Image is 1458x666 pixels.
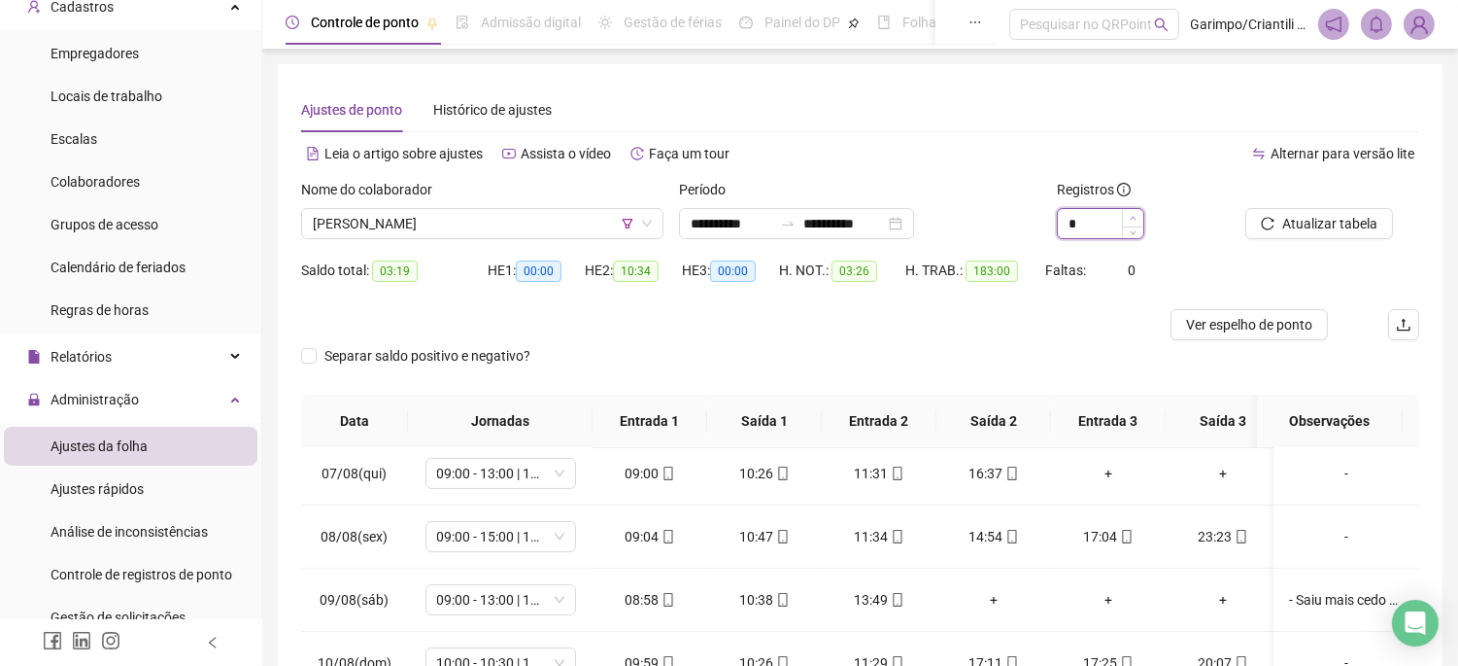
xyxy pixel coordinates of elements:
span: Alternar para versão lite [1271,146,1414,161]
span: Assista o vídeo [521,146,611,161]
span: Ajustes da folha [51,438,148,454]
span: facebook [43,631,62,650]
span: 08/08(sex) [322,529,389,544]
span: mobile [889,593,904,607]
span: ellipsis [968,16,982,29]
div: Saldo total: [301,260,488,282]
th: Observações [1257,395,1403,448]
span: book [877,16,891,29]
div: + [1067,463,1150,484]
span: 09/08(sáb) [321,592,390,608]
th: Saída 3 [1166,395,1280,448]
span: to [780,216,796,231]
div: HE 3: [682,260,779,282]
span: Ajustes de ponto [301,102,402,118]
span: Admissão digital [481,15,581,30]
span: 10:34 [613,261,659,282]
span: Controle de ponto [311,15,419,30]
span: down [641,218,653,229]
span: Escalas [51,131,97,147]
span: Faça um tour [649,146,729,161]
th: Data [301,395,408,448]
span: clock-circle [286,16,299,29]
span: Empregadores [51,46,139,61]
div: 11:31 [837,463,921,484]
span: instagram [101,631,120,650]
span: mobile [774,530,790,543]
span: 00:00 [710,261,756,282]
span: reload [1261,217,1274,230]
span: pushpin [848,18,860,29]
span: Observações [1272,410,1387,432]
span: mobile [660,467,675,480]
span: 09:00 - 15:00 | 18:00 - 23:00 [437,522,564,551]
span: mobile [889,467,904,480]
span: file-text [306,147,320,160]
span: 0 [1128,263,1136,278]
span: Faltas: [1045,263,1089,278]
div: 09:00 [608,463,692,484]
span: mobile [1003,530,1019,543]
span: linkedin [72,631,91,650]
span: Gestão de solicitações [51,610,186,625]
span: Locais de trabalho [51,88,162,104]
span: Colaboradores [51,174,140,190]
button: Atualizar tabela [1245,208,1393,239]
span: 09:00 - 13:00 | 14:00 - 17:00 [437,459,564,488]
span: mobile [660,530,675,543]
span: sun [598,16,612,29]
span: Análise de inconsistências [51,524,208,540]
span: Folha de pagamento [902,15,1027,30]
span: Controle de registros de ponto [51,567,232,582]
th: Saída 1 [707,395,822,448]
div: + [1181,589,1265,611]
th: Saída 2 [936,395,1051,448]
span: Calendário de feriados [51,260,186,275]
div: 16:37 [952,463,1035,484]
th: Entrada 3 [1051,395,1166,448]
span: mobile [1118,530,1134,543]
div: 23:23 [1181,526,1265,547]
span: lock [27,393,41,406]
span: 03:19 [372,261,418,282]
span: file-done [456,16,469,29]
span: file [27,350,41,364]
span: youtube [502,147,516,160]
span: notification [1325,16,1342,33]
span: Ver espelho de ponto [1186,314,1312,335]
span: Separar saldo positivo e negativo? [317,345,538,367]
span: Grupos de acesso [51,217,158,232]
div: 17:04 [1067,526,1150,547]
div: 13:49 [837,589,921,611]
div: 10:38 [723,589,806,611]
span: up [1130,215,1136,222]
div: 11:34 [837,526,921,547]
span: mobile [889,530,904,543]
span: search [1154,18,1169,32]
span: mobile [1003,467,1019,480]
div: H. TRAB.: [905,260,1045,282]
span: Increase Value [1122,209,1143,227]
div: 09:04 [608,526,692,547]
th: Jornadas [408,395,593,448]
img: 2226 [1405,10,1434,39]
span: Regras de horas [51,302,149,318]
span: swap [1252,147,1266,160]
span: Painel do DP [764,15,840,30]
span: 09:00 - 13:00 | 14:00 - 17:00 [437,585,564,614]
th: Entrada 2 [822,395,936,448]
span: history [630,147,644,160]
span: upload [1396,317,1411,333]
span: Histórico de ajustes [433,102,552,118]
span: Relatórios [51,349,112,365]
div: - [1289,526,1404,547]
div: - Saiu mais cedo com dor no ouvido (sem atestado) [1289,589,1404,611]
label: Nome do colaborador [301,179,445,200]
div: Open Intercom Messenger [1392,600,1439,647]
span: 07/08(qui) [322,466,388,481]
span: down [1130,229,1136,236]
span: Atualizar tabela [1282,213,1377,234]
span: filter [622,218,633,229]
th: Entrada 1 [593,395,707,448]
span: mobile [660,593,675,607]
